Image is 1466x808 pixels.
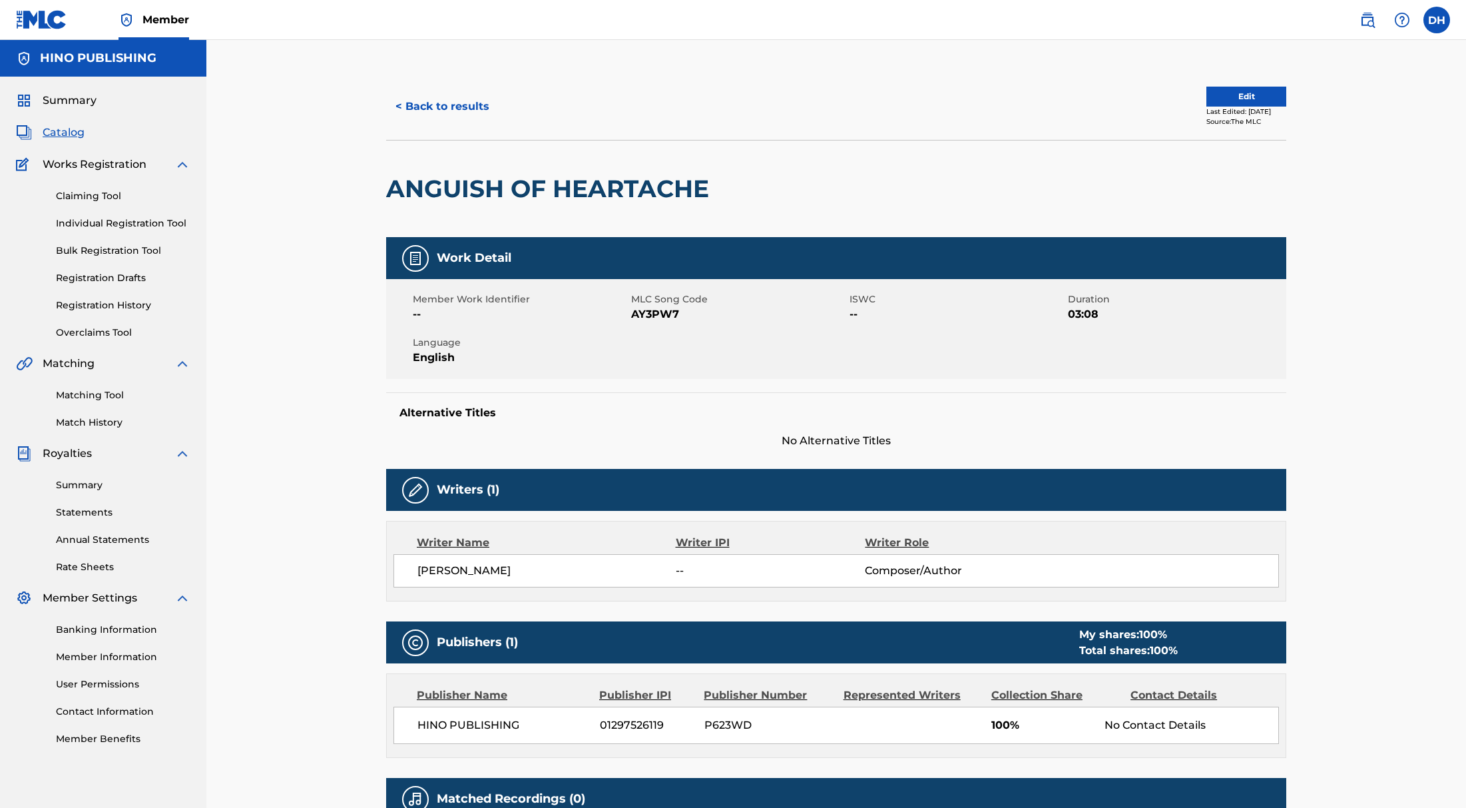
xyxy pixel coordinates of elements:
div: Writer IPI [676,535,865,551]
span: HINO PUBLISHING [417,717,590,733]
span: MLC Song Code [631,292,846,306]
div: My shares: [1079,627,1178,643]
h5: Work Detail [437,250,511,266]
h5: HINO PUBLISHING [40,51,156,66]
img: Member Settings [16,590,32,606]
h5: Matched Recordings (0) [437,791,585,807]
span: Royalties [43,446,92,462]
span: Composer/Author [865,563,1037,579]
span: 100 % [1139,628,1167,641]
span: 01297526119 [600,717,694,733]
span: Works Registration [43,157,146,173]
button: Edit [1206,87,1286,107]
a: Rate Sheets [56,560,190,574]
img: Catalog [16,125,32,141]
img: expand [174,157,190,173]
span: English [413,350,628,366]
a: Registration Drafts [56,271,190,285]
span: ISWC [850,292,1065,306]
img: search [1359,12,1375,28]
span: Member Work Identifier [413,292,628,306]
a: SummarySummary [16,93,97,109]
a: Overclaims Tool [56,326,190,340]
span: 03:08 [1068,306,1283,322]
div: Represented Writers [844,687,981,703]
span: P623WD [704,717,834,733]
span: No Alternative Titles [386,433,1286,449]
div: User Menu [1423,7,1450,33]
span: [PERSON_NAME] [417,563,676,579]
a: Contact Information [56,705,190,719]
div: Publisher Number [704,687,833,703]
div: Last Edited: [DATE] [1206,107,1286,117]
img: expand [174,446,190,462]
span: -- [413,306,628,322]
img: Royalties [16,446,32,462]
img: Work Detail [407,250,423,266]
div: Contact Details [1130,687,1260,703]
a: Statements [56,506,190,520]
a: Banking Information [56,623,190,637]
div: Publisher IPI [599,687,694,703]
span: Member [142,12,189,27]
span: Duration [1068,292,1283,306]
button: < Back to results [386,90,499,123]
a: Bulk Registration Tool [56,244,190,258]
img: expand [174,356,190,372]
img: Accounts [16,51,32,67]
span: 100 % [1150,644,1178,657]
a: Match History [56,416,190,430]
span: -- [676,563,865,579]
div: Help [1389,7,1415,33]
a: Claiming Tool [56,189,190,203]
div: Source: The MLC [1206,117,1286,127]
span: Member Settings [43,590,137,606]
span: -- [850,306,1065,322]
img: help [1394,12,1410,28]
h5: Writers (1) [437,482,499,498]
img: expand [174,590,190,606]
a: Member Benefits [56,732,190,746]
img: Matched Recordings [407,791,423,807]
span: Summary [43,93,97,109]
img: Writers [407,482,423,498]
span: Language [413,336,628,350]
iframe: Resource Center [1429,560,1466,667]
span: 100% [991,717,1095,733]
img: MLC Logo [16,10,67,29]
span: Matching [43,356,95,372]
div: Collection Share [991,687,1120,703]
h5: Alternative Titles [399,406,1273,420]
a: Registration History [56,298,190,312]
span: AY3PW7 [631,306,846,322]
img: Works Registration [16,157,33,173]
a: Individual Registration Tool [56,216,190,230]
h5: Publishers (1) [437,635,518,650]
img: Publishers [407,635,423,651]
a: Public Search [1354,7,1381,33]
span: Catalog [43,125,85,141]
a: Matching Tool [56,388,190,402]
div: Total shares: [1079,643,1178,659]
img: Summary [16,93,32,109]
img: Top Rightsholder [119,12,134,28]
a: User Permissions [56,677,190,691]
h2: ANGUISH OF HEARTACHE [386,174,716,204]
div: Writer Role [865,535,1037,551]
img: Matching [16,356,33,372]
div: No Contact Details [1104,717,1278,733]
a: Member Information [56,650,190,664]
a: Annual Statements [56,533,190,547]
div: Writer Name [417,535,676,551]
a: CatalogCatalog [16,125,85,141]
div: Publisher Name [417,687,589,703]
a: Summary [56,478,190,492]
